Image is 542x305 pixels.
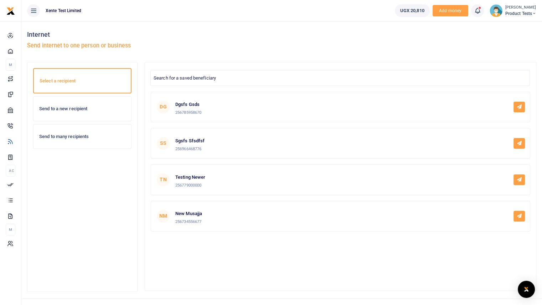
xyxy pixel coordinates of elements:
li: Ac [6,165,15,177]
a: profile-user [PERSON_NAME] Product Tests [490,4,536,17]
li: M [6,224,15,235]
span: Product Tests [505,10,536,17]
a: Add money [433,7,468,13]
small: 256734556677 [175,219,201,224]
span: Add money [433,5,468,17]
h6: Dgsfs Gsds [175,102,201,107]
h5: Send internet to one person or business [27,42,279,49]
li: M [6,59,15,71]
span: TN [157,173,170,186]
h4: Internet [27,31,279,39]
span: Search for a saved beneficiary [150,70,530,86]
small: 256966468776 [175,146,201,151]
a: logo-small logo-large logo-large [6,8,15,13]
div: Open Intercom Messenger [518,281,535,298]
small: 256785958670 [175,110,201,115]
small: 256779000000 [175,183,201,188]
h6: Sgsfs Sfsdfsf [175,138,205,144]
h6: Send to many recipients [39,134,125,139]
span: Search for a saved beneficiary [151,72,530,83]
img: logo-small [6,7,15,15]
h6: Send to a new recipient [39,106,125,112]
a: Send to many recipients [33,124,131,149]
span: Xente Test Limited [43,7,84,14]
small: [PERSON_NAME] [505,5,536,11]
h6: Select a recipient [40,78,125,84]
a: Send to a new recipient [33,96,131,121]
span: DG [157,101,170,113]
span: SS [157,137,170,150]
span: NM [157,210,170,223]
a: Select a recipient [33,68,131,94]
img: profile-user [490,4,502,17]
a: UGX 20,810 [395,4,430,17]
span: UGX 20,810 [400,7,424,14]
li: Wallet ballance [392,4,433,17]
span: Search for a saved beneficiary [154,75,216,81]
h6: Testing Newer [175,174,205,180]
li: Toup your wallet [433,5,468,17]
h6: New Musajja [175,211,202,217]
